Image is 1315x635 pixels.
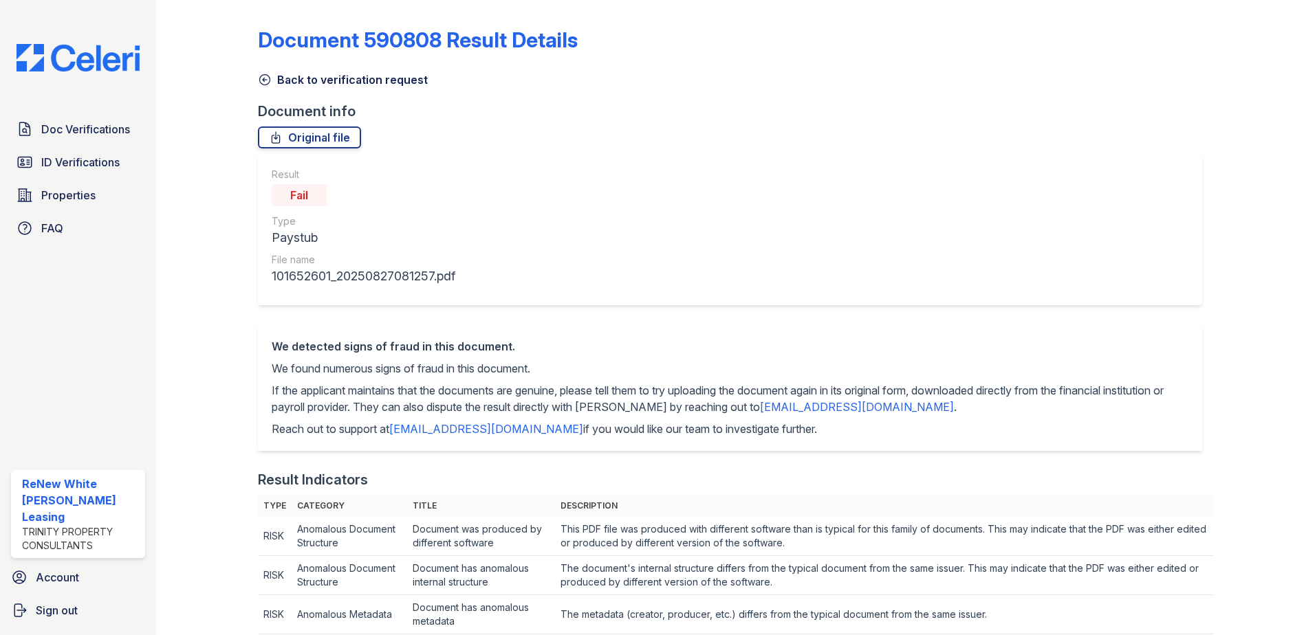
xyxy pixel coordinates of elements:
[22,525,140,553] div: Trinity Property Consultants
[258,102,1213,121] div: Document info
[36,602,78,619] span: Sign out
[6,44,151,71] img: CE_Logo_Blue-a8612792a0a2168367f1c8372b55b34899dd931a85d93a1a3d3e32e68fde9ad4.png
[41,220,63,236] span: FAQ
[272,168,455,181] div: Result
[41,187,96,203] span: Properties
[555,595,1213,634] td: The metadata (creator, producer, etc.) differs from the typical document from the same issuer.
[258,470,368,489] div: Result Indicators
[36,569,79,586] span: Account
[258,71,428,88] a: Back to verification request
[258,495,292,517] th: Type
[272,338,1188,355] div: We detected signs of fraud in this document.
[292,495,407,517] th: Category
[6,564,151,591] a: Account
[272,421,1188,437] p: Reach out to support at if you would like our team to investigate further.
[11,181,145,209] a: Properties
[258,595,292,634] td: RISK
[292,517,407,556] td: Anomalous Document Structure
[555,556,1213,595] td: The document's internal structure differs from the typical document from the same issuer. This ma...
[272,228,455,247] div: Paystub
[22,476,140,525] div: ReNew White [PERSON_NAME] Leasing
[272,214,455,228] div: Type
[407,595,555,634] td: Document has anomalous metadata
[760,400,954,414] a: [EMAIL_ADDRESS][DOMAIN_NAME]
[11,214,145,242] a: FAQ
[292,595,407,634] td: Anomalous Metadata
[272,267,455,286] div: 101652601_20250827081257.pdf
[389,422,583,436] a: [EMAIL_ADDRESS][DOMAIN_NAME]
[41,154,120,170] span: ID Verifications
[272,253,455,267] div: File name
[258,556,292,595] td: RISK
[11,148,145,176] a: ID Verifications
[272,184,327,206] div: Fail
[6,597,151,624] a: Sign out
[292,556,407,595] td: Anomalous Document Structure
[954,400,957,414] span: .
[41,121,130,137] span: Doc Verifications
[407,495,555,517] th: Title
[258,27,578,52] a: Document 590808 Result Details
[407,517,555,556] td: Document was produced by different software
[11,115,145,143] a: Doc Verifications
[272,360,1188,377] p: We found numerous signs of fraud in this document.
[258,517,292,556] td: RISK
[272,382,1188,415] p: If the applicant maintains that the documents are genuine, please tell them to try uploading the ...
[555,517,1213,556] td: This PDF file was produced with different software than is typical for this family of documents. ...
[407,556,555,595] td: Document has anomalous internal structure
[258,126,361,148] a: Original file
[555,495,1213,517] th: Description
